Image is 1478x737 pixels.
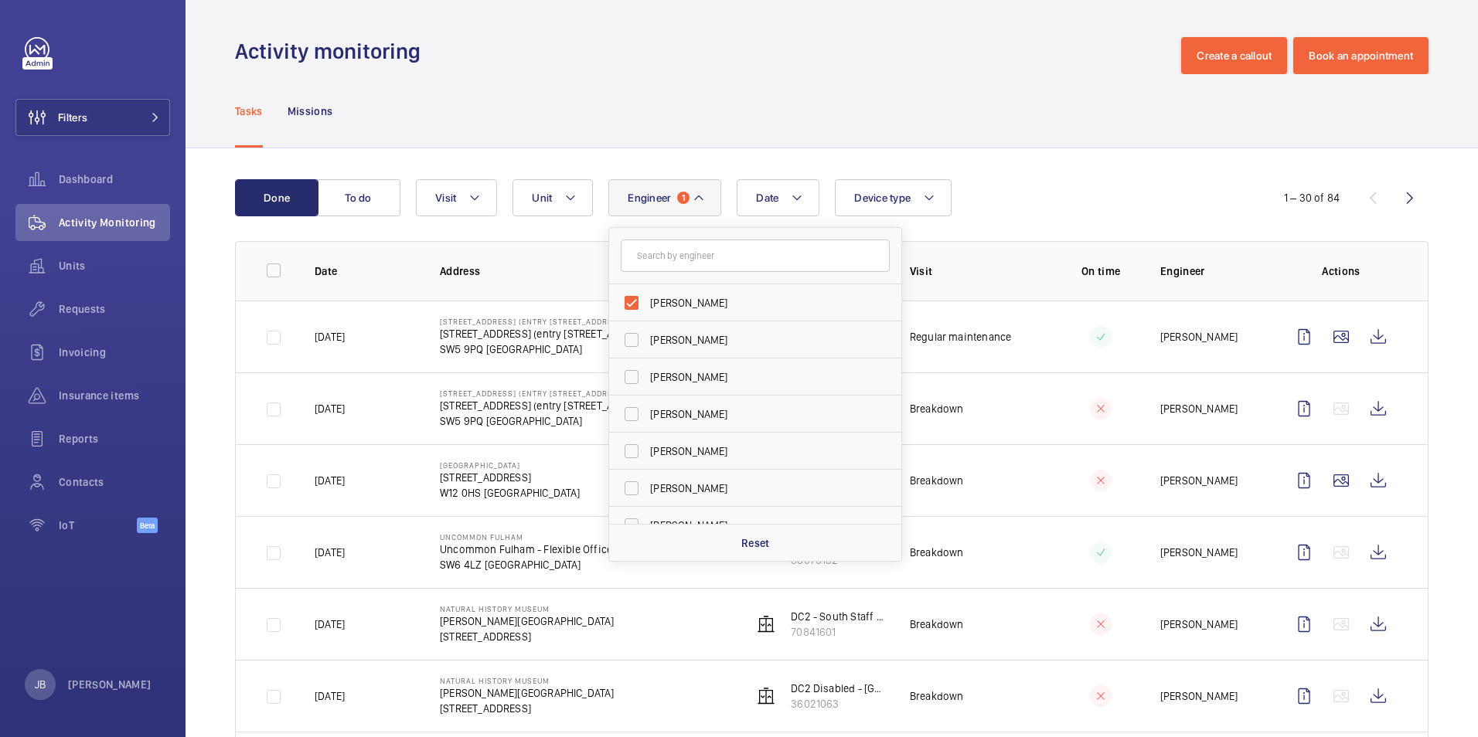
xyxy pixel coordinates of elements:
span: Beta [137,518,158,533]
span: 1 [677,192,690,204]
p: Reset [741,535,770,551]
p: Breakdown [910,473,964,488]
button: Engineer1 [608,179,721,216]
p: [STREET_ADDRESS] (entry [STREET_ADDRESS]) [440,317,658,326]
p: [GEOGRAPHIC_DATA] [440,460,581,470]
p: [PERSON_NAME] [68,677,152,692]
p: SW5 9PQ [GEOGRAPHIC_DATA] [440,413,658,429]
span: [PERSON_NAME] [650,332,863,348]
p: [DATE] [315,616,345,632]
p: 36021063 [791,696,885,712]
p: [PERSON_NAME] [1160,545,1238,560]
button: Date [737,179,819,216]
p: Visit [910,263,1042,279]
button: Done [235,179,318,216]
p: Natural History Museum [440,676,614,685]
span: Activity Monitoring [59,215,170,230]
p: [PERSON_NAME] [1160,473,1238,488]
p: [PERSON_NAME] [1160,616,1238,632]
p: [STREET_ADDRESS] [440,629,614,644]
p: [DATE] [315,329,345,345]
p: [PERSON_NAME][GEOGRAPHIC_DATA] [440,685,614,701]
p: Actions [1286,263,1397,279]
p: [PERSON_NAME] [1160,329,1238,345]
p: Missions [288,104,333,119]
p: [PERSON_NAME] [1160,688,1238,704]
span: Requests [59,301,170,317]
img: elevator.svg [757,687,775,705]
p: Uncommon Fulham [440,532,671,542]
span: [PERSON_NAME] [650,481,863,496]
button: Book an appointment [1293,37,1429,74]
span: [PERSON_NAME] [650,443,863,459]
span: Reports [59,431,170,447]
span: [PERSON_NAME] [650,518,863,533]
span: Engineer [628,192,671,204]
p: Address [440,263,728,279]
span: Contacts [59,474,170,490]
p: [DATE] [315,473,345,488]
p: Uncommon Fulham - Flexible Office Work Space [440,542,671,557]
span: Invoicing [59,345,170,360]
p: [PERSON_NAME][GEOGRAPHIC_DATA] [440,613,614,629]
span: Device type [854,192,911,204]
p: Breakdown [910,616,964,632]
p: Breakdown [910,401,964,416]
span: [PERSON_NAME] [650,369,863,385]
p: JB [35,677,46,692]
p: Regular maintenance [910,329,1011,345]
span: [PERSON_NAME] [650,295,863,311]
p: [PERSON_NAME] [1160,401,1238,416]
button: Unit [513,179,593,216]
span: Unit [532,192,552,204]
p: Breakdown [910,688,964,704]
p: [DATE] [315,401,345,416]
button: To do [317,179,400,216]
button: Device type [835,179,952,216]
p: [DATE] [315,545,345,560]
span: IoT [59,518,137,533]
button: Create a callout [1181,37,1287,74]
img: elevator.svg [757,615,775,633]
p: Natural History Museum [440,604,614,613]
p: [STREET_ADDRESS] (entry [STREET_ADDRESS]) [440,326,658,341]
p: SW6 4LZ [GEOGRAPHIC_DATA] [440,557,671,572]
span: Units [59,258,170,273]
input: Search by engineer [621,239,890,272]
h1: Activity monitoring [235,37,430,66]
p: [DATE] [315,688,345,704]
p: W12 0HS [GEOGRAPHIC_DATA] [440,485,581,501]
p: [STREET_ADDRESS] [440,470,581,485]
p: DC2 - South Staff SP/L/05 [791,609,885,624]
p: 70841601 [791,624,885,640]
span: Dashboard [59,172,170,187]
p: On time [1066,263,1136,279]
div: 1 – 30 of 84 [1284,190,1340,205]
span: Insurance items [59,388,170,403]
span: Filters [58,110,87,125]
p: [STREET_ADDRESS] [440,701,614,716]
button: Visit [416,179,497,216]
span: Visit [435,192,456,204]
p: Breakdown [910,545,964,560]
button: Filters [15,99,170,136]
span: [PERSON_NAME] [650,406,863,422]
p: [STREET_ADDRESS] (entry [STREET_ADDRESS]) [440,389,658,398]
p: SW5 9PQ [GEOGRAPHIC_DATA] [440,341,658,357]
p: Date [315,263,415,279]
p: [STREET_ADDRESS] (entry [STREET_ADDRESS]) [440,398,658,413]
p: Engineer [1160,263,1261,279]
span: Date [756,192,778,204]
p: Tasks [235,104,263,119]
p: DC2 Disabled - [GEOGRAPHIC_DATA] SP/L/03 [791,681,885,696]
